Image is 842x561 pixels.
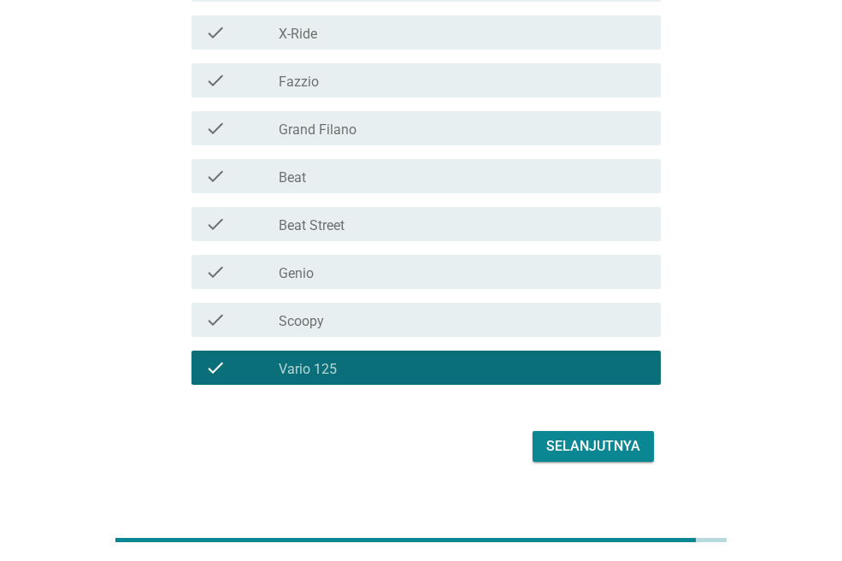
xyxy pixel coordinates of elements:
[205,166,226,186] i: check
[279,169,306,186] label: Beat
[279,313,324,330] label: Scoopy
[205,262,226,282] i: check
[205,22,226,43] i: check
[279,361,337,378] label: Vario 125
[205,310,226,330] i: check
[205,357,226,378] i: check
[279,26,317,43] label: X-Ride
[533,431,654,462] button: Selanjutnya
[205,118,226,139] i: check
[279,217,344,234] label: Beat Street
[546,436,640,457] div: Selanjutnya
[205,214,226,234] i: check
[279,265,314,282] label: Genio
[279,121,356,139] label: Grand Filano
[279,74,319,91] label: Fazzio
[205,70,226,91] i: check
